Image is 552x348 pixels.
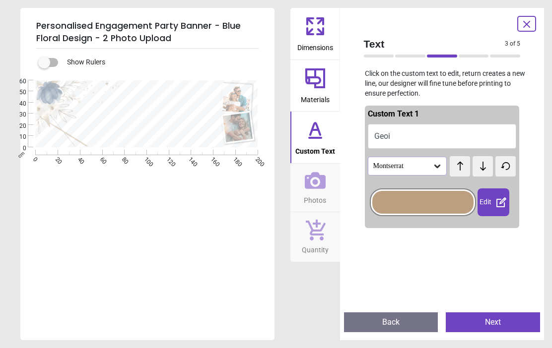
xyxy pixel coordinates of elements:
[7,144,26,153] span: 0
[372,162,433,171] div: Montserrat
[44,57,275,68] div: Show Rulers
[290,112,340,163] button: Custom Text
[7,77,26,86] span: 60
[301,90,330,105] span: Materials
[505,40,520,48] span: 3 of 5
[304,191,326,206] span: Photos
[7,122,26,130] span: 20
[446,312,540,332] button: Next
[297,38,333,53] span: Dimensions
[478,188,509,216] div: Edit
[7,133,26,141] span: 10
[7,111,26,119] span: 30
[295,142,335,157] span: Custom Text
[290,60,340,112] button: Materials
[344,312,438,332] button: Back
[7,88,26,97] span: 50
[368,124,517,149] button: Geoi
[368,109,419,118] span: Custom Text 1
[364,37,505,51] span: Text
[17,150,26,159] span: cm
[356,69,529,98] p: Click on the custom text to edit, return creates a new line, our designer will fine tune before p...
[290,212,340,262] button: Quantity
[36,16,259,49] h5: Personalised Engagement Party Banner - Blue Floral Design - 2 Photo Upload
[290,164,340,212] button: Photos
[290,8,340,59] button: Dimensions
[302,240,329,255] span: Quantity
[7,100,26,108] span: 40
